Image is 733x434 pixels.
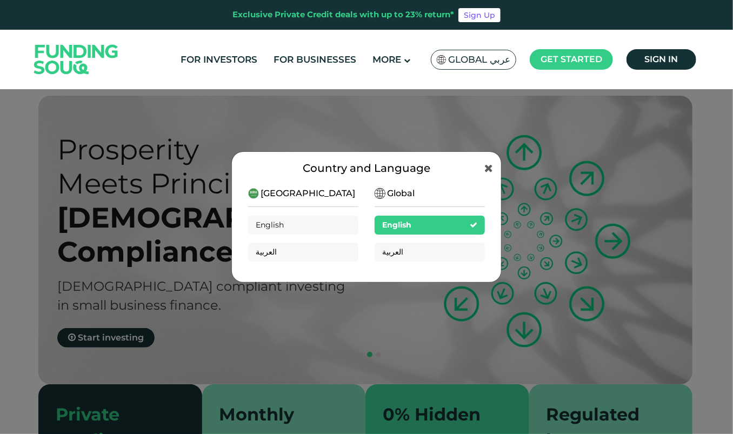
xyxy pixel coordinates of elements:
span: Global عربي [448,54,510,66]
span: More [373,54,402,65]
div: Exclusive Private Credit deals with up to 23% return* [232,9,454,21]
span: English [256,220,284,230]
span: English [382,220,411,230]
a: For Businesses [271,51,359,69]
a: Sign in [627,49,696,70]
span: Global [387,187,415,200]
span: Sign in [645,54,678,64]
img: SA Flag [248,188,259,199]
span: [GEOGRAPHIC_DATA] [261,187,355,200]
img: SA Flag [375,188,385,199]
img: SA Flag [437,55,447,64]
a: Sign Up [458,8,501,22]
img: Logo [23,32,129,86]
div: Country and Language [248,160,485,176]
span: Get started [541,54,602,64]
span: العربية [382,247,403,257]
span: العربية [256,247,277,257]
a: For Investors [178,51,261,69]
